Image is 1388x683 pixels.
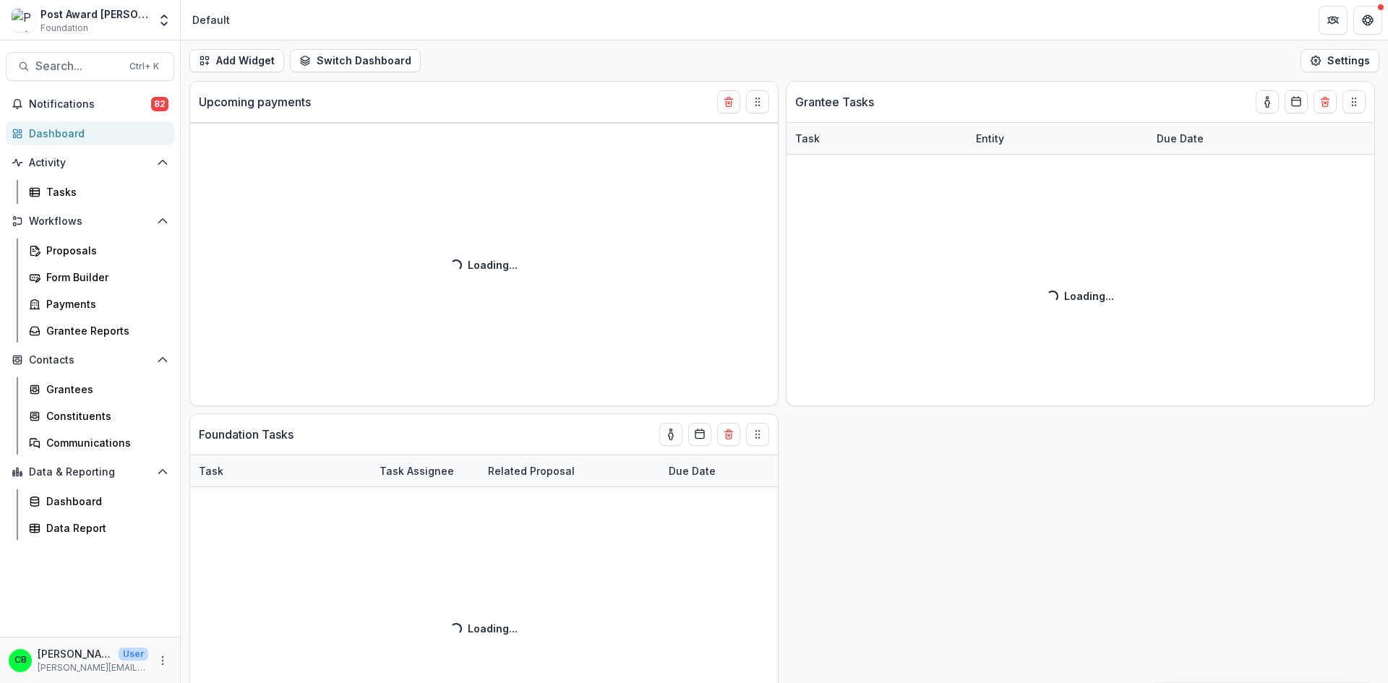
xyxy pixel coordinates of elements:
div: Dashboard [46,494,163,509]
button: Drag [1342,90,1366,113]
button: Calendar [688,423,711,446]
span: Workflows [29,215,151,228]
button: Calendar [1285,90,1308,113]
button: More [154,652,171,669]
button: Drag [746,423,769,446]
button: Settings [1301,49,1379,72]
button: toggle-assigned-to-me [659,423,682,446]
div: Christina Bruno [14,656,27,665]
a: Data Report [23,516,174,540]
button: Delete card [717,90,740,113]
div: Payments [46,296,163,312]
button: Delete card [1314,90,1337,113]
span: Search... [35,59,121,73]
div: Grantee Reports [46,323,163,338]
a: Dashboard [6,121,174,145]
p: Foundation Tasks [199,426,294,443]
a: Proposals [23,239,174,262]
a: Form Builder [23,265,174,289]
p: User [119,648,148,661]
span: Notifications [29,98,151,111]
div: Proposals [46,243,163,258]
button: Open Activity [6,151,174,174]
p: [PERSON_NAME][EMAIL_ADDRESS][PERSON_NAME][DOMAIN_NAME] [38,661,148,674]
div: Ctrl + K [127,59,162,74]
div: Default [192,12,230,27]
span: Data & Reporting [29,466,151,478]
button: Search... [6,52,174,81]
button: Open Data & Reporting [6,460,174,484]
button: Open entity switcher [154,6,174,35]
span: Foundation [40,22,88,35]
a: Dashboard [23,489,174,513]
a: Grantees [23,377,174,401]
button: Open Contacts [6,348,174,371]
button: Notifications82 [6,93,174,116]
img: Post Award Jane Coffin Childs Memorial Fund [12,9,35,32]
div: Grantees [46,382,163,397]
p: Grantee Tasks [795,93,874,111]
nav: breadcrumb [187,9,236,30]
button: Get Help [1353,6,1382,35]
span: Contacts [29,354,151,366]
div: Data Report [46,520,163,536]
button: toggle-assigned-to-me [1256,90,1279,113]
a: Communications [23,431,174,455]
a: Tasks [23,180,174,204]
button: Switch Dashboard [290,49,421,72]
button: Drag [746,90,769,113]
div: Constituents [46,408,163,424]
div: Post Award [PERSON_NAME] Childs Memorial Fund [40,7,148,22]
div: Form Builder [46,270,163,285]
button: Add Widget [189,49,284,72]
a: Grantee Reports [23,319,174,343]
div: Dashboard [29,126,163,141]
a: Constituents [23,404,174,428]
p: Upcoming payments [199,93,311,111]
span: Activity [29,157,151,169]
a: Payments [23,292,174,316]
button: Partners [1319,6,1348,35]
p: [PERSON_NAME] [38,646,113,661]
button: Delete card [717,423,740,446]
div: Communications [46,435,163,450]
button: Open Workflows [6,210,174,233]
div: Tasks [46,184,163,199]
span: 82 [151,97,168,111]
